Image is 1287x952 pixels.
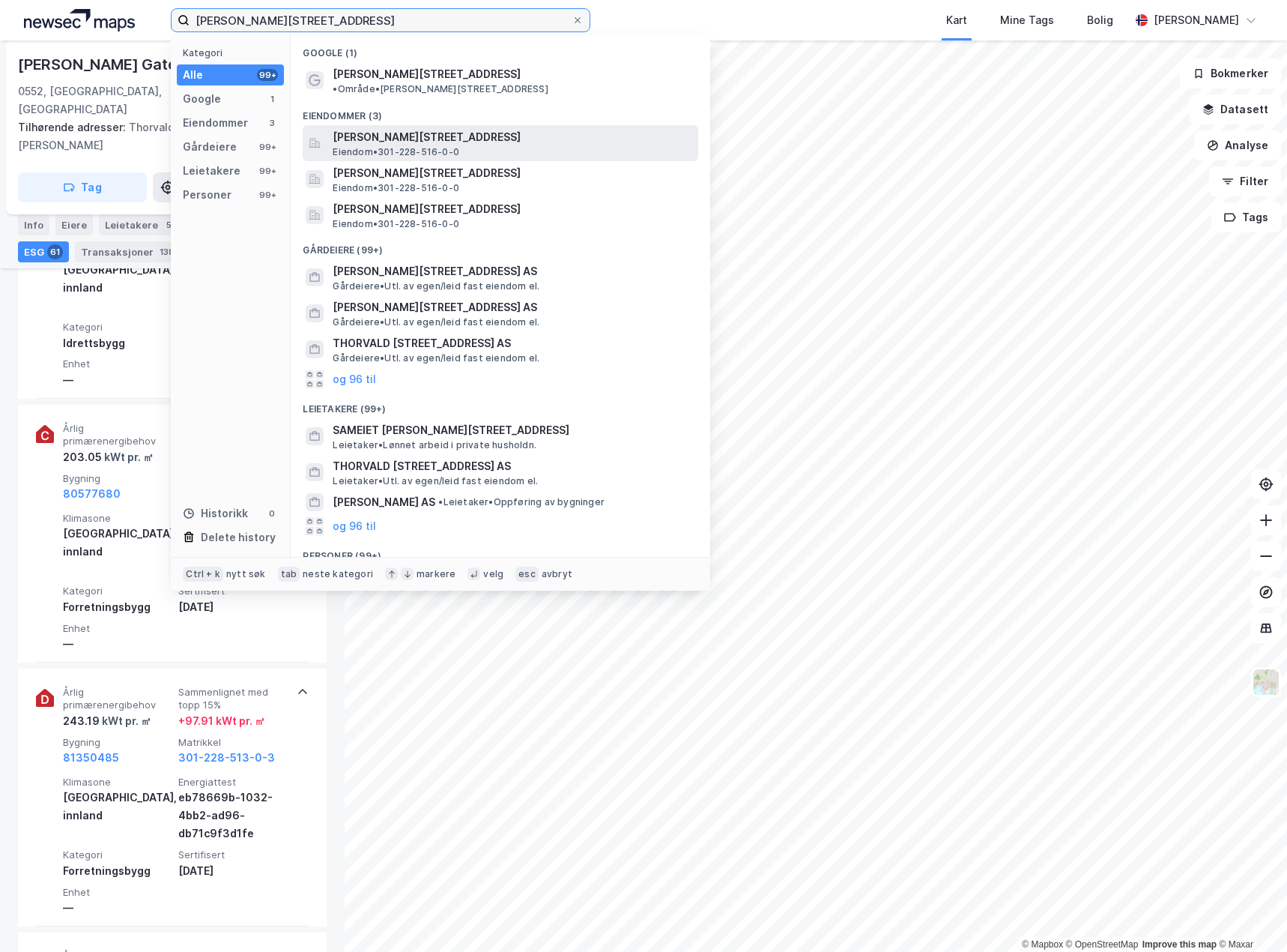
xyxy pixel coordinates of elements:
span: Tilhørende adresser: [18,121,129,133]
div: nytt søk [226,568,266,580]
span: Sertifisert [178,585,288,597]
span: Klimasone [63,776,172,789]
a: OpenStreetMap [1066,939,1139,950]
div: Ctrl + k [183,567,223,582]
div: Info [18,214,49,235]
div: + 97.91 kWt pr. ㎡ [178,712,265,730]
div: 243.19 [63,712,151,730]
div: 1 [266,93,278,105]
div: eb78669b-1032-4bb2-ad96-db71c9f3d1fe [178,789,288,843]
div: [DATE] [178,862,288,880]
span: Enhet [63,886,172,899]
div: kWt pr. ㎡ [100,712,151,730]
div: 99+ [257,69,278,81]
div: 0552, [GEOGRAPHIC_DATA], [GEOGRAPHIC_DATA] [18,82,208,118]
div: Leietakere [183,162,240,180]
span: • [438,496,443,507]
button: Filter [1209,166,1281,196]
a: Improve this map [1142,939,1217,950]
div: 0 [266,507,278,519]
div: Leietakere (99+) [291,391,710,418]
div: Gårdeiere [183,138,237,156]
input: Søk på adresse, matrikkel, gårdeiere, leietakere eller personer [190,9,572,31]
div: Forretningsbygg [63,862,172,880]
div: Kart [946,11,967,29]
iframe: Chat Widget [1212,880,1287,952]
div: [GEOGRAPHIC_DATA], innland [63,525,172,561]
button: 301-228-513-0-3 [178,749,275,767]
div: Historikk [183,504,248,522]
div: Delete history [201,528,276,546]
button: Analyse [1194,130,1281,160]
span: Kategori [63,585,172,597]
div: Kontrollprogram for chat [1212,880,1287,952]
div: ESG [18,241,69,262]
span: Kategori [63,849,172,861]
div: Thorvald [STREET_ADDRESS][PERSON_NAME] [18,118,315,154]
span: Eiendom • 301-228-516-0-0 [333,218,459,230]
span: Årlig primærenergibehov [63,686,172,712]
span: Leietaker • Utl. av egen/leid fast eiendom el. [333,475,538,487]
div: [PERSON_NAME] Gate 72 [18,52,201,76]
div: [GEOGRAPHIC_DATA], innland [63,789,172,825]
div: markere [417,568,455,580]
div: Personer (99+) [291,538,710,565]
span: SAMEIET [PERSON_NAME][STREET_ADDRESS] [333,421,692,439]
div: Eiendommer [183,114,248,132]
div: Eiere [55,214,93,235]
span: [PERSON_NAME] AS [333,493,435,511]
div: 99+ [257,165,278,177]
span: Gårdeiere • Utl. av egen/leid fast eiendom el. [333,280,539,292]
div: 5 [161,217,176,232]
span: THORVALD [STREET_ADDRESS] AS [333,334,692,352]
div: Mine Tags [1000,11,1054,29]
div: — [63,635,172,653]
span: • [333,83,337,94]
div: [DATE] [178,598,288,616]
span: Klimasone [63,512,172,525]
span: Område • [PERSON_NAME][STREET_ADDRESS] [333,83,548,95]
span: Eiendom • 301-228-516-0-0 [333,146,459,158]
div: Forretningsbygg [63,598,172,616]
div: Personer [183,186,231,204]
div: 99+ [257,141,278,153]
span: [PERSON_NAME][STREET_ADDRESS] AS [333,298,692,316]
span: Energiattest [178,776,288,789]
span: Leietaker • Oppføring av bygninger [438,496,605,508]
div: esc [515,567,539,582]
span: Årlig primærenergibehov [63,422,172,448]
div: Kategori [183,47,284,58]
div: 203.05 [63,448,154,466]
div: Leietakere [99,214,182,235]
span: [PERSON_NAME][STREET_ADDRESS] [333,65,521,83]
div: velg [483,568,503,580]
button: og 96 til [333,370,376,388]
span: Sertifisert [178,849,288,861]
span: Eiendom • 301-228-516-0-0 [333,182,459,194]
span: [PERSON_NAME][STREET_ADDRESS] AS [333,262,692,280]
span: Leietaker • Lønnet arbeid i private husholdn. [333,439,536,451]
div: Google [183,90,221,108]
div: kWt pr. ㎡ [102,448,154,466]
span: [PERSON_NAME][STREET_ADDRESS] [333,164,692,182]
span: Gårdeiere • Utl. av egen/leid fast eiendom el. [333,352,539,364]
div: neste kategori [303,568,373,580]
button: 81350485 [63,749,119,767]
span: THORVALD [STREET_ADDRESS] AS [333,457,692,475]
button: og 96 til [333,517,376,535]
div: [PERSON_NAME] [1154,11,1239,29]
div: Eiendommer (3) [291,98,710,125]
img: logo.a4113a55bc3d86da70a041830d287a7e.svg [24,9,135,31]
button: Tag [18,172,147,202]
button: 80577680 [63,485,121,503]
span: Matrikkel [178,736,288,749]
div: [GEOGRAPHIC_DATA], innland [63,261,172,297]
img: Z [1252,668,1280,696]
div: — [63,899,172,917]
button: Datasett [1190,94,1281,124]
div: tab [278,567,300,582]
span: Sammenlignet med topp 15% [178,686,288,712]
div: 138 [157,244,177,259]
div: avbryt [542,568,572,580]
span: Enhet [63,622,172,635]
